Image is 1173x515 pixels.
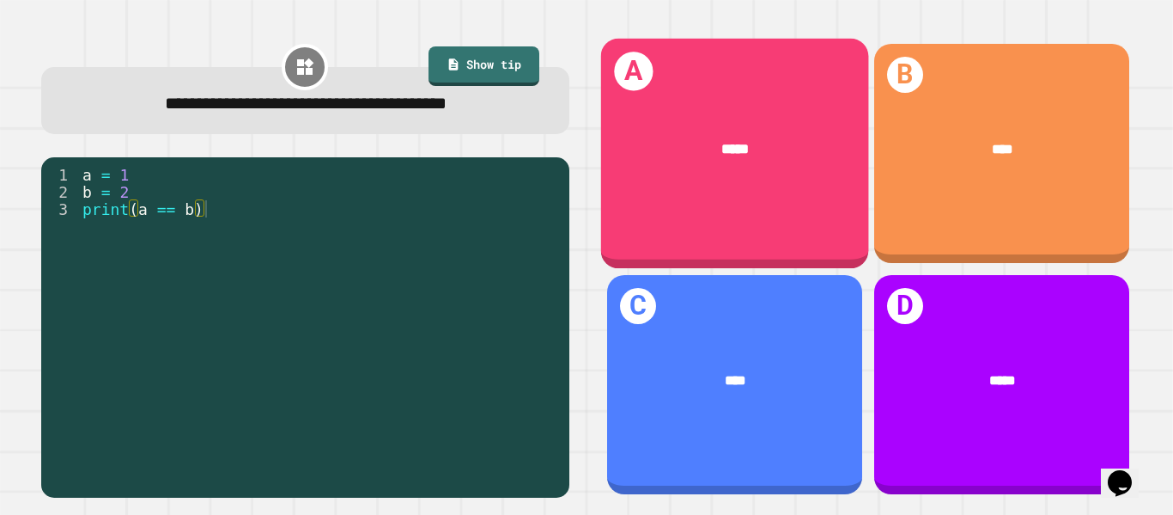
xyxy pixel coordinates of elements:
a: Show tip [428,46,538,86]
div: 2 [41,183,79,200]
div: 3 [41,200,79,218]
h1: D [887,288,924,325]
h1: C [620,288,657,325]
div: 1 [41,166,79,183]
h1: A [614,52,653,90]
h1: B [887,57,924,94]
iframe: chat widget [1101,446,1156,498]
